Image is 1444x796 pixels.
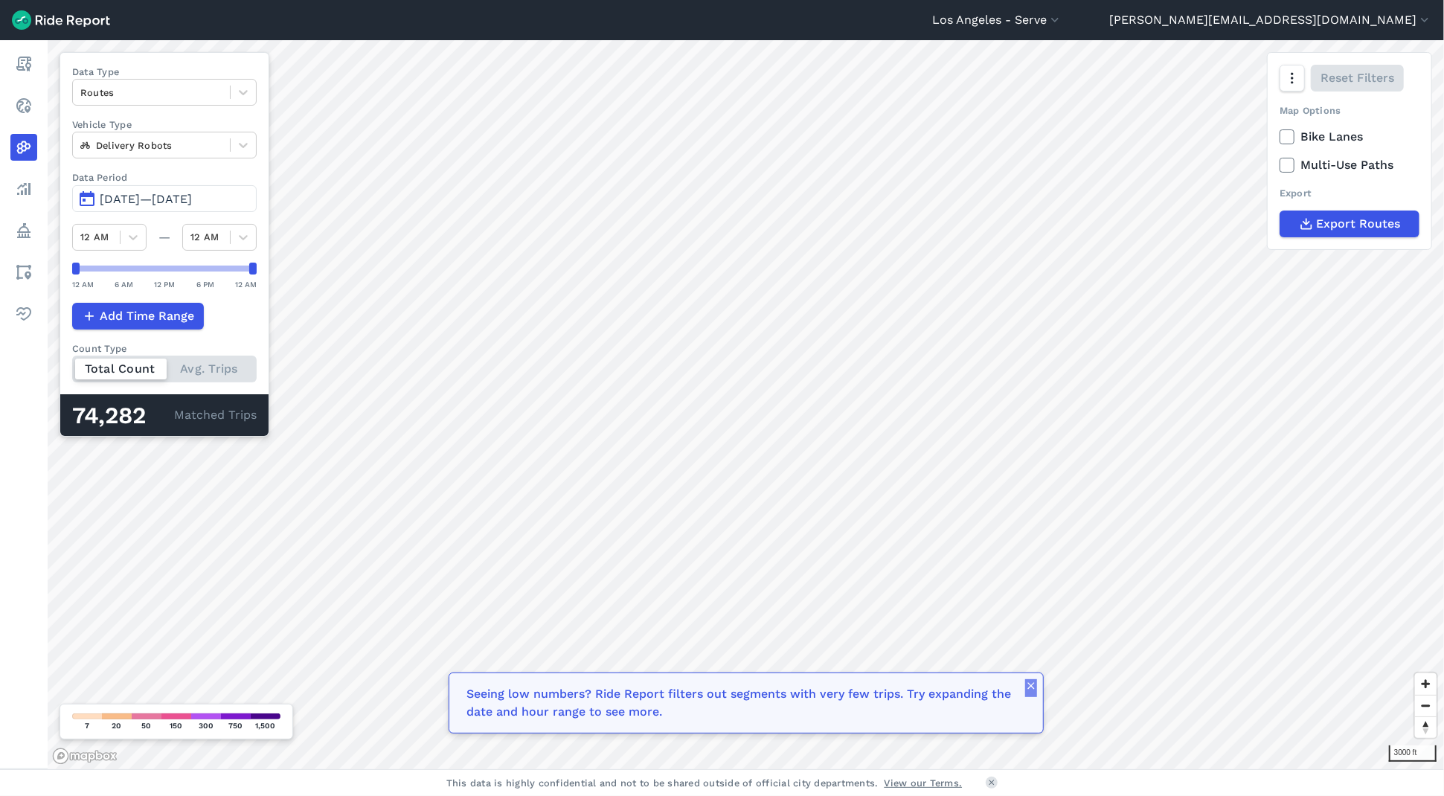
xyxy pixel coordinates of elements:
div: 74,282 [72,406,174,426]
canvas: Map [48,40,1444,770]
button: [PERSON_NAME][EMAIL_ADDRESS][DOMAIN_NAME] [1109,11,1432,29]
button: Reset bearing to north [1415,716,1437,738]
div: 12 AM [235,277,257,291]
a: View our Terms. [885,776,963,790]
a: Realtime [10,92,37,119]
div: Count Type [72,341,257,356]
button: Zoom out [1415,695,1437,716]
span: Export Routes [1317,215,1401,233]
button: Reset Filters [1311,65,1404,92]
div: Map Options [1280,103,1419,118]
span: Reset Filters [1321,69,1394,87]
a: Heatmaps [10,134,37,161]
div: 3000 ft [1389,745,1437,762]
a: Mapbox logo [52,748,118,765]
button: Los Angeles - Serve [932,11,1062,29]
div: 12 AM [72,277,94,291]
label: Data Period [72,170,257,184]
button: Zoom in [1415,673,1437,695]
label: Data Type [72,65,257,79]
a: Areas [10,259,37,286]
a: Policy [10,217,37,244]
div: Matched Trips [60,394,269,436]
a: Analyze [10,176,37,202]
a: Health [10,301,37,327]
img: Ride Report [12,10,110,30]
span: Add Time Range [100,307,194,325]
span: [DATE]—[DATE] [100,192,192,206]
button: Add Time Range [72,303,204,330]
label: Vehicle Type [72,118,257,132]
button: Export Routes [1280,211,1419,237]
div: Export [1280,186,1419,200]
div: 6 AM [115,277,133,291]
label: Multi-Use Paths [1280,156,1419,174]
div: — [147,228,182,246]
button: [DATE]—[DATE] [72,185,257,212]
div: 12 PM [155,277,176,291]
label: Bike Lanes [1280,128,1419,146]
div: 6 PM [196,277,214,291]
a: Report [10,51,37,77]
